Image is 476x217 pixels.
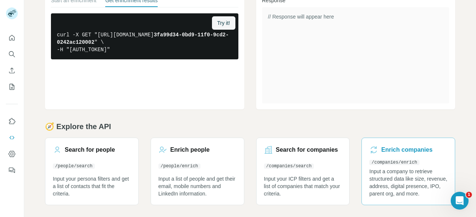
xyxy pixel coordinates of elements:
button: Search [6,47,18,61]
h2: 🧭 Explore the API [45,121,455,132]
span: // Response will appear here [268,14,334,20]
a: Search for companies/companies/searchInput your ICP filters and get a list of companies that matc... [256,138,350,205]
p: Input a company to retrieve structured data like size, revenue, address, digital presence, IPO, p... [369,168,447,197]
button: Try it! [212,16,235,30]
p: Input your persona filters and get a list of contacts that fit the criteria. [53,175,131,197]
p: Input a list of people and get their email, mobile numbers and LinkedIn information. [158,175,237,197]
a: Search for people/people/searchInput your persona filters and get a list of contacts that fit the... [45,138,139,205]
span: Try it! [217,19,230,27]
button: Use Surfe API [6,131,18,144]
button: Use Surfe on LinkedIn [6,115,18,128]
button: My lists [6,80,18,93]
pre: curl -X GET "[URL][DOMAIN_NAME] " \ -H "[AUTH_TOKEN]" [51,13,238,59]
code: /people/enrich [158,164,200,169]
h3: Enrich people [170,145,210,154]
button: Dashboard [6,147,18,161]
span: 1 [466,192,472,198]
a: Enrich people/people/enrichInput a list of people and get their email, mobile numbers and LinkedI... [151,138,244,205]
code: /companies/search [264,164,314,169]
code: /companies/enrich [369,160,419,165]
p: Input your ICP filters and get a list of companies that match your criteria. [264,175,342,197]
h3: Search for companies [276,145,338,154]
iframe: Intercom live chat [451,192,469,210]
h3: Enrich companies [381,145,432,154]
h3: Search for people [65,145,115,154]
button: Enrich CSV [6,64,18,77]
button: Quick start [6,31,18,45]
a: Enrich companies/companies/enrichInput a company to retrieve structured data like size, revenue, ... [361,138,455,205]
code: /people/search [53,164,95,169]
button: Feedback [6,164,18,177]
